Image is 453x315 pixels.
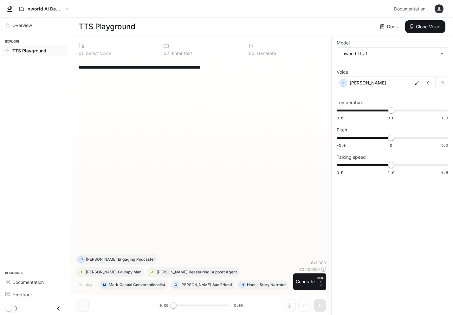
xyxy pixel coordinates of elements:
a: TTS Playground [3,45,68,56]
span: 0 [390,143,392,148]
p: Talking speed [337,155,366,159]
span: Documentation [12,279,44,285]
p: 64 / 1000 [311,260,326,265]
p: [PERSON_NAME] [86,270,117,274]
p: 0 2 . [164,51,171,56]
span: Dark mode toggle [6,305,12,312]
div: A [149,267,155,277]
p: Select voice [85,51,111,56]
button: GenerateCTRL +⏎ [293,273,326,290]
button: MMarkCasual Conversationalist [99,280,168,290]
a: Documentation [392,3,430,15]
p: $ 0.000320 [299,267,320,272]
p: 0 3 . [249,51,256,56]
button: All workspaces [16,3,72,15]
p: [PERSON_NAME] [350,80,386,86]
p: Engaging Podcaster [118,258,155,261]
span: -5.0 [337,143,346,148]
p: [PERSON_NAME] [86,258,117,261]
div: M [101,280,107,290]
p: [PERSON_NAME] [180,283,211,287]
p: ⏎ [317,276,324,287]
p: Grumpy Man [118,270,141,274]
a: Feedback [3,289,68,300]
span: Documentation [394,5,425,13]
div: H [240,280,245,290]
button: A[PERSON_NAME]Reassuring Support Agent [147,267,240,277]
span: 5.0 [441,143,448,148]
div: O [173,280,179,290]
p: Inworld AI Demos [26,6,62,12]
p: Generate [256,51,276,56]
p: Enter text [171,51,192,56]
button: Clone Voice [405,20,445,33]
div: D [79,254,84,265]
p: 0 1 . [79,51,85,56]
span: Overview [12,22,32,29]
span: 0.5 [337,170,343,175]
p: Temperature [337,100,363,105]
button: Hide [76,280,96,290]
p: [PERSON_NAME] [157,270,187,274]
span: 1.5 [441,170,448,175]
p: Hades [247,283,258,287]
a: Documentation [3,277,68,288]
div: T [79,267,84,277]
p: CTRL + [317,276,324,284]
a: Overview [3,20,68,31]
span: TTS Playground [12,47,46,54]
button: HHadesStory Narrator [237,280,289,290]
a: Docs [379,20,400,33]
p: Model [337,41,350,45]
button: O[PERSON_NAME]Sad Friend [171,280,235,290]
p: Story Narrator [260,283,286,287]
div: inworld-tts-1 [337,48,448,60]
button: D[PERSON_NAME]Engaging Podcaster [76,254,158,265]
div: inworld-tts-1 [341,50,437,57]
p: Sad Friend [212,283,232,287]
h1: TTS Playground [79,20,135,33]
span: 0.6 [337,115,343,121]
p: Casual Conversationalist [120,283,165,287]
p: Reassuring Support Agent [189,270,237,274]
button: Close drawer [51,302,66,315]
p: Mark [109,283,118,287]
button: T[PERSON_NAME]Grumpy Man [76,267,144,277]
span: 1.0 [388,170,394,175]
span: Feedback [12,291,33,298]
span: 0.8 [388,115,394,121]
span: 1.0 [441,115,448,121]
p: Voice [337,70,348,74]
p: Pitch [337,128,347,132]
